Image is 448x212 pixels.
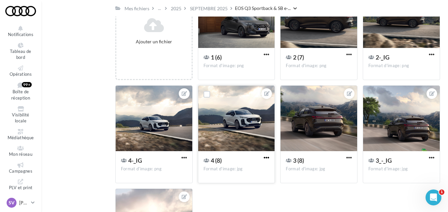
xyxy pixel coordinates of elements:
[368,166,434,172] div: Format d'image: jpg
[211,157,222,164] span: 4 (8)
[5,105,36,125] a: Visibilité locale
[171,5,181,12] div: 2025
[8,135,34,140] span: Médiathèque
[286,63,352,69] div: Format d'image: png
[9,168,32,174] span: Campagnes
[204,166,270,172] div: Format d'image: jpg
[8,185,33,203] span: PLV et print personnalisable
[190,5,228,12] div: SEPTEMBRE 2025
[5,161,36,175] a: Campagnes
[5,196,36,209] a: SV [PERSON_NAME]
[286,166,352,172] div: Format d'image: jpg
[11,89,30,101] span: Boîte de réception
[426,190,441,205] iframe: Intercom live chat
[5,41,36,62] a: Tableau de bord
[125,5,149,12] div: Mes fichiers
[5,144,36,158] a: Mon réseau
[22,82,32,87] div: 99+
[376,157,392,164] span: 3_-_IG
[128,157,142,164] span: 4-_IG
[119,38,189,45] div: Ajouter un fichier
[235,5,291,12] span: EOS Q3 Sportback & SB e-...
[293,157,304,164] span: 3 (8)
[439,190,444,195] span: 1
[368,63,434,69] div: Format d'image: png
[8,32,33,37] span: Notifications
[5,64,36,78] a: Opérations
[9,151,32,157] span: Mon réseau
[10,49,31,60] span: Tableau de bord
[121,166,187,172] div: Format d'image: png
[5,128,36,142] a: Médiathèque
[157,4,162,13] div: ...
[5,178,36,204] a: PLV et print personnalisable
[19,199,28,206] p: [PERSON_NAME]
[10,71,32,77] span: Opérations
[376,54,390,61] span: 2-_IG
[5,81,36,102] a: Boîte de réception 99+
[211,54,222,61] span: 1 (6)
[12,112,29,124] span: Visibilité locale
[5,24,36,39] button: Notifications
[293,54,304,61] span: 2 (7)
[9,199,15,206] span: SV
[204,63,270,69] div: Format d'image: png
